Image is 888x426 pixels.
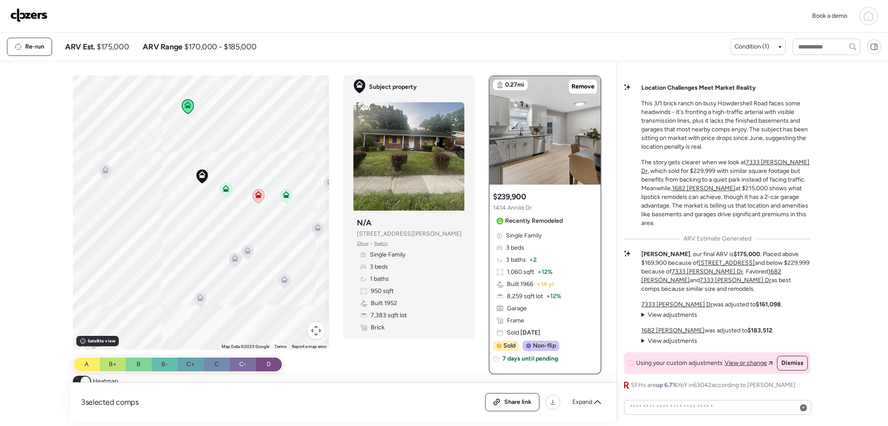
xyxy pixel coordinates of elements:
strong: [PERSON_NAME] [641,250,690,258]
span: 8,259 sqft lot [507,292,543,301]
p: This 3/1 brick ranch on busy Howdershell Road faces some headwinds - it's fronting a high-traffic... [641,99,810,151]
span: ARV Range [143,42,183,52]
a: 7333 [PERSON_NAME] Dr [672,268,743,275]
strong: $161,098 [756,301,781,308]
span: 7,383 sqft lot [371,311,407,320]
span: + 2 [529,256,537,264]
span: Single Family [506,231,542,240]
span: Zillow [357,240,369,247]
span: Non-flip [533,341,556,350]
span: up 6.7% [656,381,677,389]
span: Recently Remodeled [505,217,563,225]
span: B [137,360,140,369]
span: 3 beds [370,263,388,271]
p: was adjusted to . [641,300,782,309]
span: Map Data ©2025 Google [222,344,269,349]
span: Built 1966 [507,280,533,289]
span: Book a demo [812,12,847,20]
h3: N/A [357,218,372,228]
span: 3 beds [506,244,524,252]
span: Sold [503,341,516,350]
p: The story gets clearer when we look at , which sold for $229,999 with similar square footage but ... [641,158,810,228]
span: Heatmap [93,377,118,386]
span: 1 baths [370,275,389,283]
span: Built 1952 [371,299,397,308]
a: 1682 [PERSON_NAME] [641,327,705,334]
span: C- [239,360,246,369]
p: was adjusted to . [641,326,774,335]
span: View adjustments [648,337,697,345]
span: SFHs are YoY in 63042 according to [PERSON_NAME] [631,381,796,390]
span: $170,000 - $185,000 [184,42,256,52]
strong: $183,512 [748,327,772,334]
span: Using your custom adjustments [636,359,723,367]
span: 7 days until pending [503,354,558,363]
summary: View adjustments [641,311,697,319]
a: View or change [725,359,773,367]
span: ARV Estimate Generated [683,234,751,243]
span: Re-run [25,42,44,51]
img: Logo [10,8,48,22]
a: 1682 [PERSON_NAME] [672,185,735,192]
span: Brick [371,323,385,332]
span: 950 sqft [371,287,394,296]
span: Garage [507,304,527,313]
span: + 14 yr [537,280,554,289]
span: Condition (1) [735,42,769,51]
span: Satellite view [88,338,115,345]
span: Frame [507,316,524,325]
span: B+ [109,360,117,369]
span: + 12% [546,292,561,301]
span: Single Family [370,250,405,259]
span: 1,060 sqft [507,268,534,276]
span: [STREET_ADDRESS][PERSON_NAME] [357,230,462,238]
span: D [267,360,271,369]
span: ARV Est. [65,42,95,52]
a: [STREET_ADDRESS] [699,259,755,267]
span: Remove [571,82,594,91]
span: A [85,360,88,369]
span: [DATE] [519,329,540,336]
span: C+ [186,360,195,369]
span: Sold [507,328,540,337]
span: C [215,360,219,369]
p: , our final ARV is . Placed above $169,900 because of and below $229,999 because of . Favored and... [641,250,810,293]
span: Expand [572,398,592,406]
a: 7333 [PERSON_NAME] Dr [641,301,713,308]
span: 3 selected comps [81,397,139,407]
span: Subject property [369,83,417,91]
span: + 12% [538,268,552,276]
span: 0.27mi [505,81,524,89]
span: $175,000 [97,42,129,52]
a: Terms (opens in new tab) [274,344,287,349]
span: View adjustments [648,311,697,319]
img: Google [75,338,104,350]
span: Dismiss [781,359,803,367]
a: 7333 [PERSON_NAME] Dr [700,276,771,284]
span: Share link [504,398,532,406]
span: Realtor [374,240,388,247]
summary: View adjustments [641,337,697,345]
strong: $175,000 [734,250,760,258]
span: B- [161,360,168,369]
span: 3 baths [506,256,526,264]
span: View or change [725,359,767,367]
a: Open this area in Google Maps (opens a new window) [75,338,104,350]
span: 1414 Annilo Dr [493,204,532,212]
button: Map camera controls [307,322,325,339]
strong: Location Challenges Meet Market Reality [641,84,756,91]
a: Report a map error [292,344,326,349]
span: • [370,240,372,247]
h3: $239,900 [493,192,526,202]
